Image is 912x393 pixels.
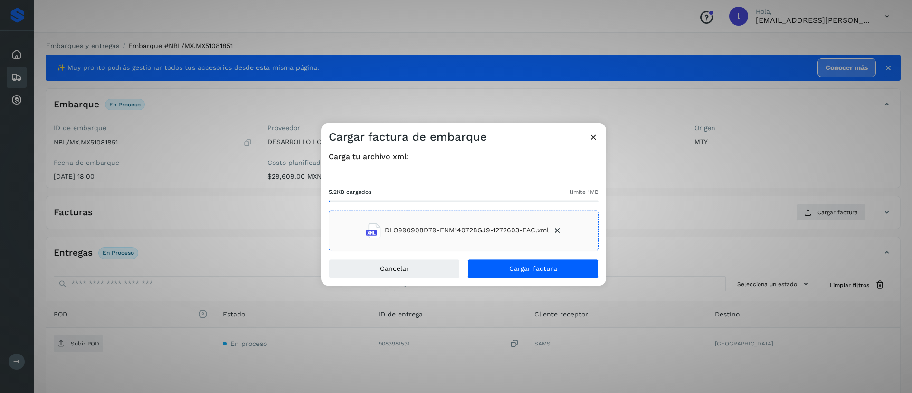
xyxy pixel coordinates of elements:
button: Cargar factura [467,259,598,278]
span: 5.2KB cargados [329,188,371,196]
h3: Cargar factura de embarque [329,130,487,144]
span: DLO990908D79-ENM140728GJ9-1272603-FAC.xml [385,226,549,236]
span: Cargar factura [509,265,557,272]
button: Cancelar [329,259,460,278]
span: límite 1MB [570,188,598,196]
span: Cancelar [380,265,409,272]
h4: Carga tu archivo xml: [329,152,598,161]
